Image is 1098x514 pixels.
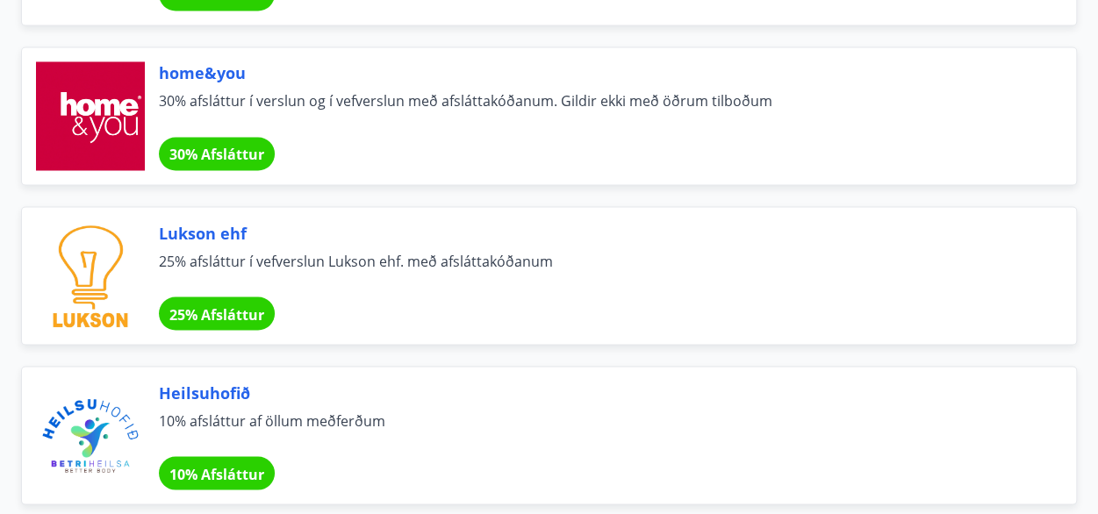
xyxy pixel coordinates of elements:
[159,91,1034,130] span: 30% afsláttur í verslun og í vefverslun með afsláttakóðanum. Gildir ekki með öðrum tilboðum
[159,251,1034,289] span: 25% afsláttur í vefverslun Lukson ehf. með afsláttakóðanum
[159,410,1034,449] span: 10% afsláttur af öllum meðferðum
[159,221,1034,244] span: Lukson ehf
[169,464,264,483] span: 10% Afsláttur
[159,61,1034,84] span: home&you
[169,304,264,324] span: 25% Afsláttur
[159,381,1034,403] span: Heilsuhofið
[169,145,264,164] span: 30% Afsláttur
